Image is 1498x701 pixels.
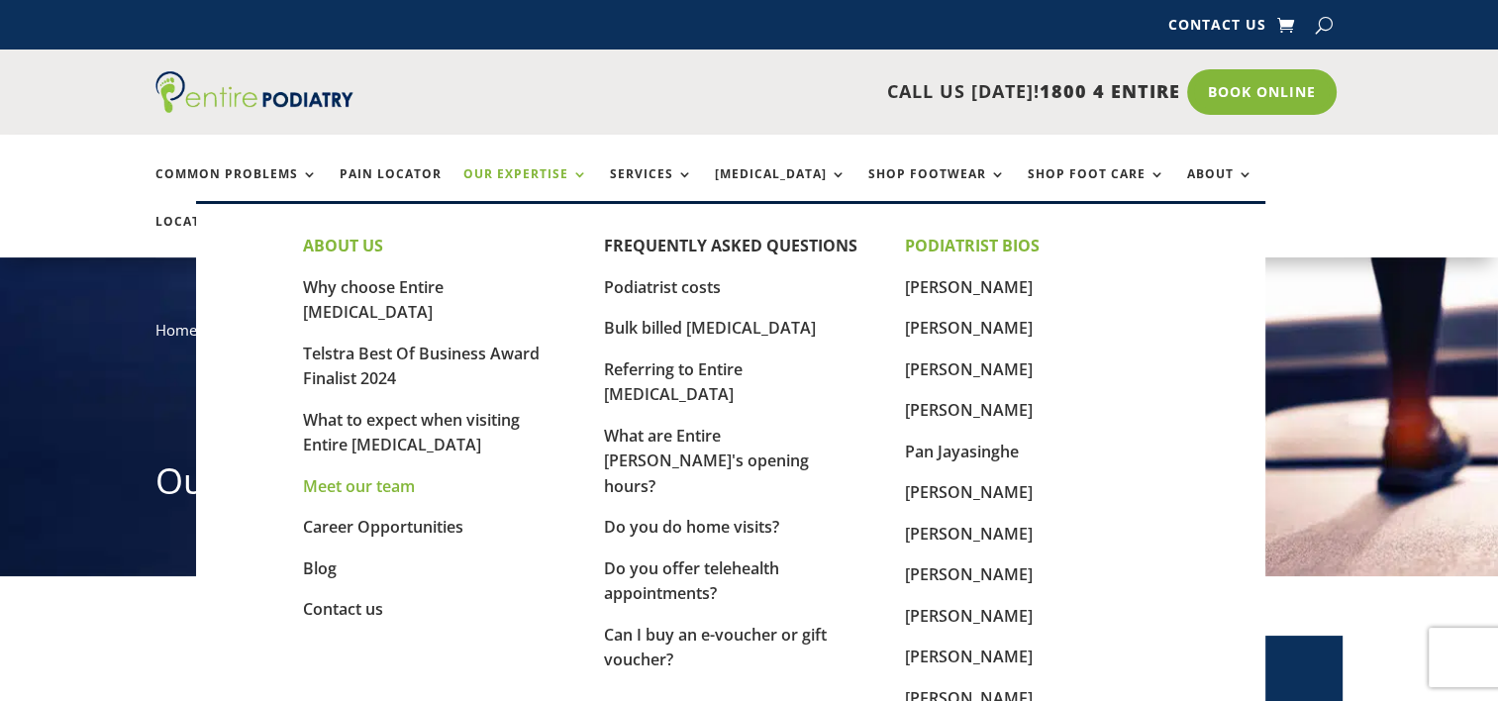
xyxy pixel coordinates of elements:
a: Meet our team [303,475,415,497]
a: Bulk billed [MEDICAL_DATA] [604,317,816,339]
nav: breadcrumb [155,317,1344,357]
a: Locations [155,215,254,257]
a: What to expect when visiting Entire [MEDICAL_DATA] [303,409,520,456]
a: FREQUENTLY ASKED QUESTIONS [604,235,857,256]
a: Can I buy an e-voucher or gift voucher? [604,624,827,671]
a: [PERSON_NAME] [905,646,1033,667]
a: Career Opportunities [303,516,463,538]
a: Pan Jayasinghe [905,441,1019,462]
a: [PERSON_NAME] [905,523,1033,545]
a: Shop Foot Care [1028,167,1165,210]
a: [PERSON_NAME] [905,317,1033,339]
a: Book Online [1187,69,1337,115]
h1: Our Expertise [155,456,1344,516]
p: CALL US [DATE]! [430,79,1180,105]
a: Our Expertise [463,167,588,210]
a: Podiatrist costs [604,276,721,298]
img: logo (1) [155,71,353,113]
a: Entire Podiatry [155,97,353,117]
strong: PODIATRIST BIOS [905,235,1040,256]
a: [PERSON_NAME] [905,399,1033,421]
a: Pain Locator [340,167,442,210]
a: [PERSON_NAME] [905,358,1033,380]
a: [PERSON_NAME] [905,563,1033,585]
a: Telstra Best Of Business Award Finalist 2024 [303,343,540,390]
a: About [1187,167,1253,210]
a: [PERSON_NAME] [905,481,1033,503]
a: Contact Us [1167,18,1265,40]
a: Why choose Entire [MEDICAL_DATA] [303,276,444,324]
a: Do you do home visits? [604,516,779,538]
a: Referring to Entire [MEDICAL_DATA] [604,358,743,406]
a: Shop Footwear [868,167,1006,210]
a: What are Entire [PERSON_NAME]'s opening hours? [604,425,809,497]
a: [PERSON_NAME] [905,276,1033,298]
a: Contact us [303,598,383,620]
a: [MEDICAL_DATA] [715,167,847,210]
strong: ABOUT US [303,235,383,256]
a: Blog [303,557,337,579]
a: [PERSON_NAME] [905,605,1033,627]
a: Home [155,320,197,340]
span: 1800 4 ENTIRE [1040,79,1180,103]
a: Common Problems [155,167,318,210]
a: Services [610,167,693,210]
a: Do you offer telehealth appointments? [604,557,779,605]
